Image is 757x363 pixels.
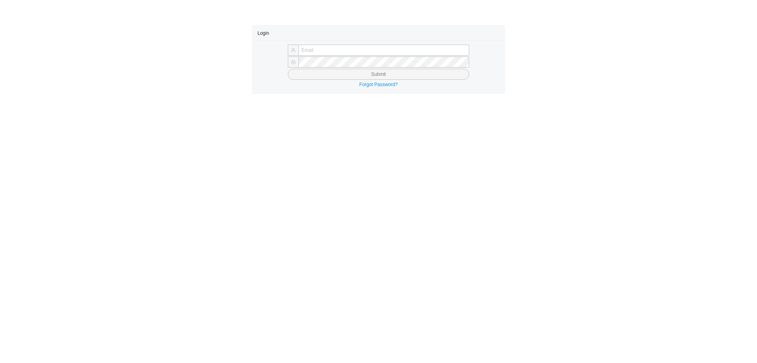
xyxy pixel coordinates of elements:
button: Submit [288,69,469,80]
span: user [291,48,296,53]
input: Email [298,45,469,56]
span: lock [291,60,296,64]
div: Login [257,26,500,40]
a: Forgot Password? [359,82,397,87]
